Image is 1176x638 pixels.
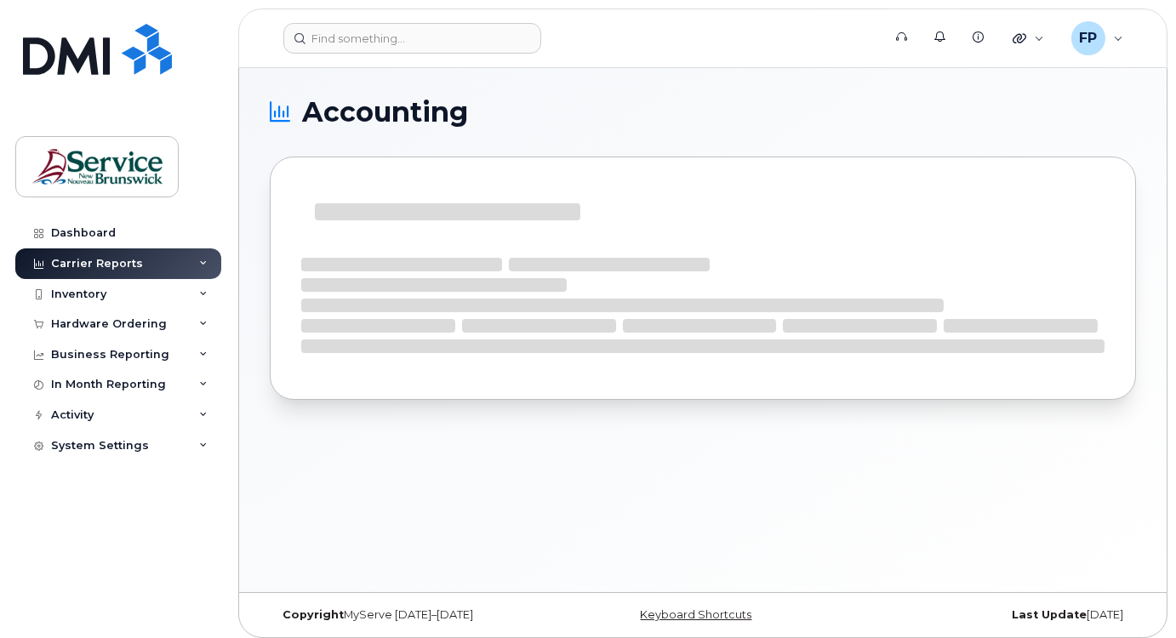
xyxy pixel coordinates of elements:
[1012,608,1087,621] strong: Last Update
[270,608,558,622] div: MyServe [DATE]–[DATE]
[302,100,468,125] span: Accounting
[848,608,1136,622] div: [DATE]
[640,608,751,621] a: Keyboard Shortcuts
[283,608,344,621] strong: Copyright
